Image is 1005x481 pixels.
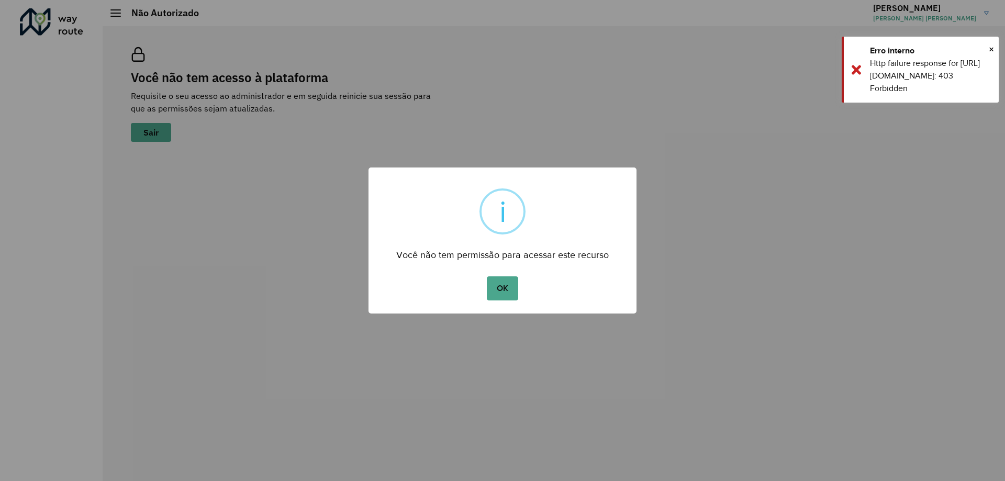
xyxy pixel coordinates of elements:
[499,191,506,232] div: i
[870,57,991,95] div: Http failure response for [URL][DOMAIN_NAME]: 403 Forbidden
[989,41,994,57] button: Close
[368,240,636,263] div: Você não tem permissão para acessar este recurso
[487,276,518,300] button: OK
[870,44,991,57] div: Erro interno
[989,41,994,57] span: ×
